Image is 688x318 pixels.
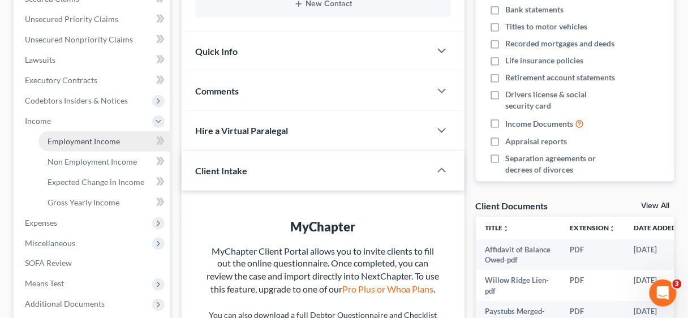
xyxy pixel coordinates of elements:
span: Appraisal reports [505,136,567,147]
div: Client Documents [476,200,548,212]
a: Executory Contracts [16,70,170,91]
span: Quick Info [195,46,238,57]
span: Titles to motor vehicles [505,21,587,32]
span: Client Intake [195,165,247,176]
span: Unsecured Nonpriority Claims [25,35,133,44]
span: Codebtors Insiders & Notices [25,96,128,105]
span: Bank statements [505,4,564,15]
a: Titleunfold_more [485,224,509,232]
span: Lawsuits [25,55,55,65]
span: Expected Change in Income [48,177,144,187]
a: Unsecured Nonpriority Claims [16,29,170,50]
span: Life insurance policies [505,55,583,66]
span: Retirement account statements [505,72,615,83]
a: View All [642,202,670,210]
a: Date Added expand_more [634,224,685,232]
span: Income [25,116,51,126]
td: Willow Ridge Lien-pdf [476,270,561,301]
span: Drivers license & social security card [505,89,615,111]
a: Gross Yearly Income [38,192,170,213]
div: MyChapter [204,218,442,235]
a: Lawsuits [16,50,170,70]
span: Additional Documents [25,299,105,309]
span: Employment Income [48,136,120,146]
a: Extensionunfold_more [570,224,616,232]
span: SOFA Review [25,259,72,268]
td: PDF [561,270,625,301]
span: Income Documents [505,118,573,130]
span: 3 [673,280,682,289]
span: Unsecured Priority Claims [25,14,118,24]
span: MyChapter Client Portal allows you to invite clients to fill out the online questionnaire. Once c... [207,246,440,295]
a: Expected Change in Income [38,172,170,192]
span: Comments [195,85,239,96]
span: Miscellaneous [25,238,75,248]
span: Means Test [25,279,64,289]
span: Expenses [25,218,57,227]
span: Gross Yearly Income [48,197,119,207]
a: Employment Income [38,131,170,152]
a: SOFA Review [16,253,170,274]
span: Recorded mortgages and deeds [505,38,614,49]
td: Affidavit of Balance Owed-pdf [476,239,561,270]
a: Unsecured Priority Claims [16,9,170,29]
i: unfold_more [502,225,509,232]
span: Non Employment Income [48,157,137,166]
a: Pro Plus or Whoa Plans [342,284,434,295]
iframe: Intercom live chat [650,280,677,307]
a: Non Employment Income [38,152,170,172]
span: Separation agreements or decrees of divorces [505,153,615,175]
td: PDF [561,239,625,270]
span: Hire a Virtual Paralegal [195,125,288,136]
span: Executory Contracts [25,75,97,85]
i: unfold_more [609,225,616,232]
